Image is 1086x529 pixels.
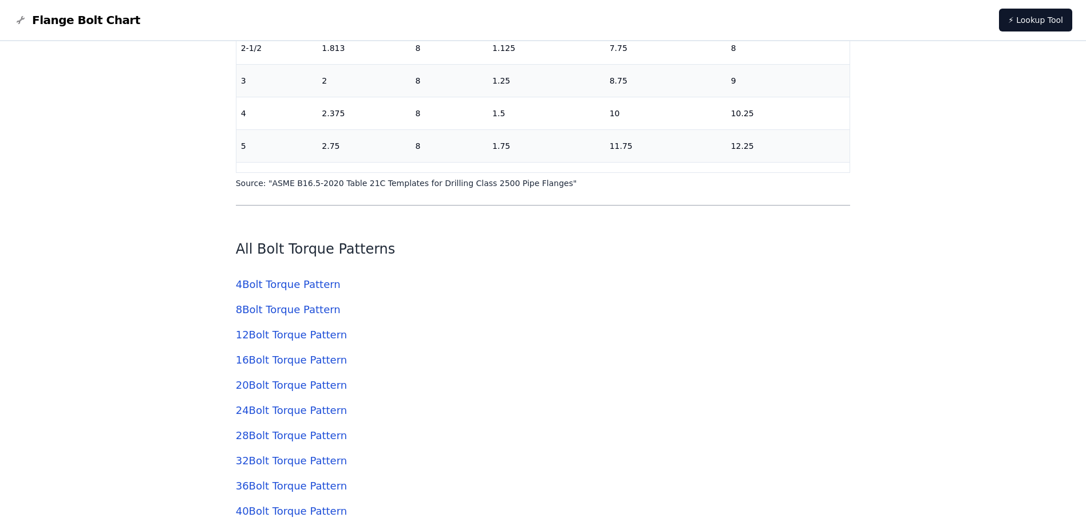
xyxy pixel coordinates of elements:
[999,9,1072,31] a: ⚡ Lookup Tool
[236,64,318,97] td: 3
[410,162,488,195] td: 8
[236,329,347,341] a: 12Bolt Torque Pattern
[605,64,726,97] td: 8.75
[236,129,318,162] td: 5
[410,129,488,162] td: 8
[236,480,347,492] a: 36Bolt Torque Pattern
[32,12,140,28] span: Flange Bolt Chart
[726,129,850,162] td: 12.25
[410,31,488,64] td: 8
[488,162,605,195] td: 2
[236,162,318,195] td: 6
[236,97,318,129] td: 4
[236,303,341,315] a: 8Bolt Torque Pattern
[317,129,410,162] td: 2.75
[236,379,347,391] a: 20Bolt Torque Pattern
[14,13,27,27] img: Flange Bolt Chart Logo
[488,31,605,64] td: 1.125
[726,64,850,97] td: 9
[488,97,605,129] td: 1.5
[236,354,347,366] a: 16Bolt Torque Pattern
[317,64,410,97] td: 2
[317,97,410,129] td: 2.375
[410,64,488,97] td: 8
[605,31,726,64] td: 7.75
[236,278,341,290] a: 4Bolt Torque Pattern
[236,241,396,257] a: All Bolt Torque Patterns
[236,455,347,467] a: 32Bolt Torque Pattern
[14,12,140,28] a: Flange Bolt Chart LogoFlange Bolt Chart
[726,162,850,195] td: 14
[726,97,850,129] td: 10.25
[236,505,347,517] a: 40Bolt Torque Pattern
[236,31,318,64] td: 2-1/2
[605,162,726,195] td: 13.5
[488,129,605,162] td: 1.75
[236,404,347,416] a: 24Bolt Torque Pattern
[726,31,850,64] td: 8
[236,429,347,441] a: 28Bolt Torque Pattern
[317,31,410,64] td: 1.813
[605,97,726,129] td: 10
[236,177,851,189] p: Source: " ASME B16.5-2020 Table 21C Templates for Drilling Class 2500 Pipe Flanges "
[488,64,605,97] td: 1.25
[410,97,488,129] td: 8
[605,129,726,162] td: 11.75
[317,162,410,195] td: 3.125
